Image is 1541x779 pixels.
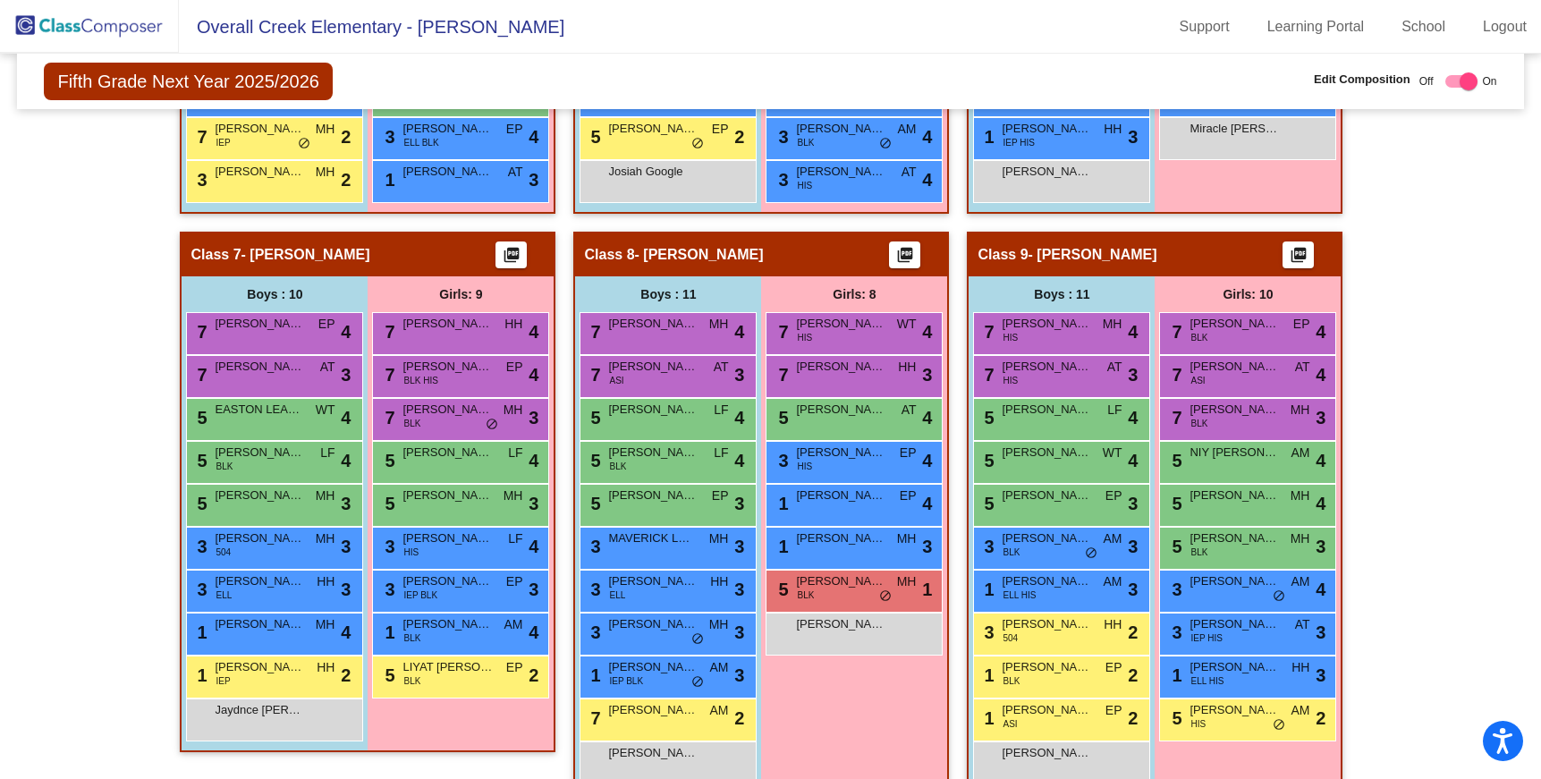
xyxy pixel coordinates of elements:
[380,494,394,513] span: 5
[796,487,885,504] span: [PERSON_NAME]
[586,365,600,385] span: 7
[504,315,522,334] span: HH
[192,408,207,428] span: 5
[734,404,744,431] span: 4
[1293,315,1310,334] span: EP
[796,444,885,461] span: [PERSON_NAME]
[402,487,492,504] span: [PERSON_NAME]
[216,588,232,602] span: ELL
[1291,529,1310,548] span: MH
[529,576,538,603] span: 3
[1103,315,1122,334] span: MH
[1316,576,1325,603] span: 4
[192,451,207,470] span: 5
[529,404,538,431] span: 3
[1128,404,1138,431] span: 4
[691,137,704,151] span: do_not_disturb_alt
[1190,658,1279,676] span: [PERSON_NAME]
[774,451,788,470] span: 3
[1190,487,1279,504] span: [PERSON_NAME]
[1316,619,1325,646] span: 3
[380,537,394,556] span: 3
[796,120,885,138] span: [PERSON_NAME]
[44,63,332,100] span: Fifth Grade Next Year 2025/2026
[1002,358,1091,376] span: [PERSON_NAME]
[900,444,917,462] span: EP
[774,365,788,385] span: 7
[1291,658,1309,677] span: HH
[1167,408,1181,428] span: 7
[979,537,994,556] span: 3
[586,322,600,342] span: 7
[761,276,947,312] div: Girls: 8
[979,408,994,428] span: 5
[504,487,523,505] span: MH
[380,580,394,599] span: 3
[714,401,728,419] span: LF
[1105,487,1122,505] span: EP
[341,619,351,646] span: 4
[712,120,729,139] span: EP
[402,615,492,633] span: [PERSON_NAME]
[380,408,394,428] span: 7
[796,529,885,547] span: [PERSON_NAME]
[1419,73,1434,89] span: Off
[215,487,304,504] span: [PERSON_NAME]
[575,276,761,312] div: Boys : 11
[1002,120,1091,138] span: [PERSON_NAME]
[529,619,538,646] span: 4
[529,490,538,517] span: 3
[216,546,231,559] span: 504
[1003,546,1020,559] span: BLK
[734,576,744,603] span: 3
[316,163,335,182] span: MH
[609,460,626,473] span: BLK
[608,529,698,547] span: MAVERICK LOONEY
[402,658,492,676] span: LIYAT [PERSON_NAME]
[709,529,729,548] span: MH
[1483,73,1497,89] span: On
[215,120,304,138] span: [PERSON_NAME]
[529,662,538,689] span: 2
[1103,444,1122,462] span: WT
[1190,572,1279,590] span: [PERSON_NAME]
[1190,331,1207,344] span: BLK
[797,136,814,149] span: BLK
[318,315,335,334] span: EP
[1190,401,1279,419] span: [PERSON_NAME]
[341,490,351,517] span: 3
[586,127,600,147] span: 5
[609,588,625,602] span: ELL
[797,460,812,473] span: HIS
[403,374,437,387] span: BLK HIS
[179,13,564,41] span: Overall Creek Elementary - [PERSON_NAME]
[1190,120,1279,138] span: Miracle [PERSON_NAME]
[586,622,600,642] span: 3
[192,494,207,513] span: 5
[586,494,600,513] span: 5
[1316,490,1325,517] span: 4
[1167,537,1181,556] span: 5
[922,318,932,345] span: 4
[506,658,523,677] span: EP
[1253,13,1379,41] a: Learning Portal
[900,487,917,505] span: EP
[1167,622,1181,642] span: 3
[1104,615,1122,634] span: HH
[796,572,885,590] span: [PERSON_NAME]
[368,276,554,312] div: Girls: 9
[341,533,351,560] span: 3
[1085,546,1097,561] span: do_not_disturb_alt
[1295,615,1310,634] span: AT
[529,318,538,345] span: 4
[1002,487,1091,504] span: [PERSON_NAME]
[1105,658,1122,677] span: EP
[1002,572,1091,590] span: [PERSON_NAME]
[215,658,304,676] span: [PERSON_NAME]
[1167,451,1181,470] span: 5
[979,622,994,642] span: 3
[506,120,523,139] span: EP
[922,576,932,603] span: 1
[1469,13,1541,41] a: Logout
[215,401,304,419] span: EASTON LEAGUE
